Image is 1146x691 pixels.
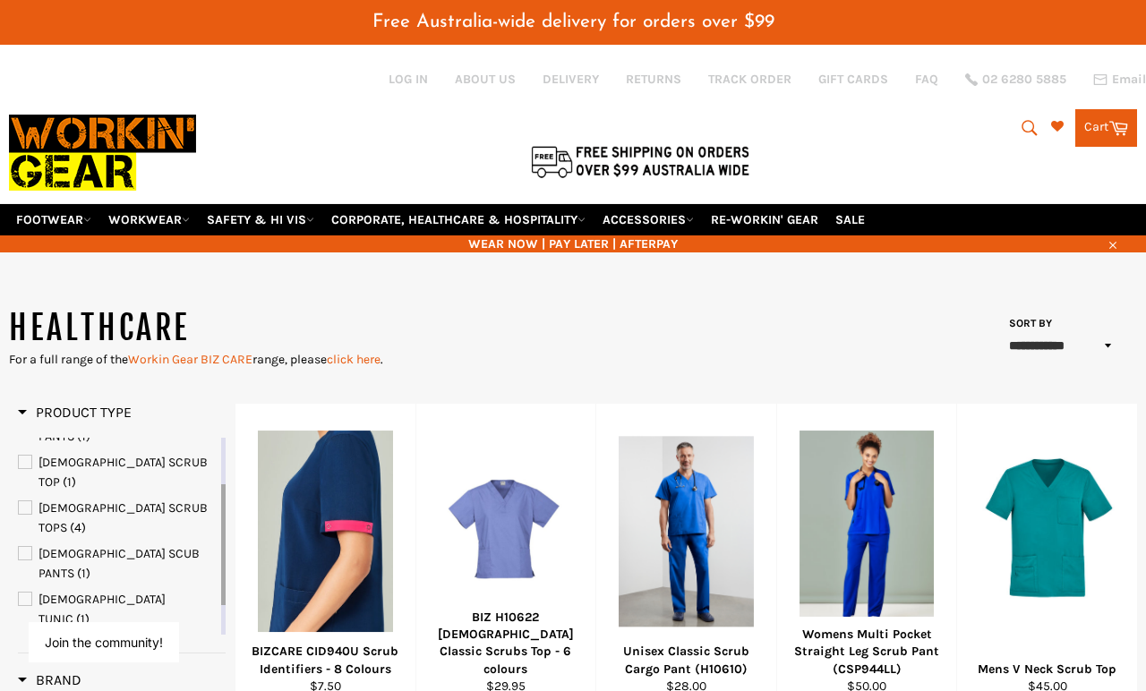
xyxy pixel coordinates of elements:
a: Workin Gear BIZ CARE [128,352,252,367]
img: Flat $9.95 shipping Australia wide [528,142,752,180]
div: For a full range of the range, please . [9,351,573,368]
a: ABOUT US [455,71,516,88]
a: LADIES SCRUB TOPS [18,499,218,538]
span: Email [1112,73,1146,86]
a: FAQ [915,71,938,88]
a: LADIES TUNIC [18,590,218,629]
a: Email [1093,73,1146,87]
a: GIFT CARDS [818,71,888,88]
span: [DEMOGRAPHIC_DATA] SCUB PANTS [38,546,200,581]
label: Sort by [1003,316,1052,331]
div: BIZ H10622 [DEMOGRAPHIC_DATA] Classic Scrubs Top - 6 colours [427,609,585,678]
a: RE-WORKIN' GEAR [704,204,825,235]
a: LADIES SCUB PANTS [18,544,218,584]
img: Workin Gear leaders in Workwear, Safety Boots, PPE, Uniforms. Australia's No.1 in Workwear [9,102,196,203]
a: 02 6280 5885 [965,73,1066,86]
a: SALE [828,204,872,235]
button: Join the community! [45,635,163,650]
a: FOOTWEAR [9,204,98,235]
div: Unisex Classic Scrub Cargo Pant (H10610) [608,643,765,678]
span: Free Australia-wide delivery for orders over $99 [372,13,774,31]
span: 02 6280 5885 [982,73,1066,86]
span: (1) [63,474,76,490]
span: (1) [76,611,90,627]
h1: HEALTHCARE [9,306,573,351]
div: BIZCARE CID940U Scrub Identifiers - 8 Colours [247,643,405,678]
span: [DEMOGRAPHIC_DATA] SCRUB TOP [38,455,208,490]
span: (1) [77,566,90,581]
span: [DEMOGRAPHIC_DATA] SCRUB TOPS [38,500,208,535]
span: (4) [70,520,86,535]
a: Log in [389,72,428,87]
span: WEAR NOW | PAY LATER | AFTERPAY [9,235,1137,252]
span: Brand [18,671,81,688]
a: click here [327,352,381,367]
span: Product Type [18,404,132,421]
a: LADIES SCRUB TOP [18,453,218,492]
a: SAFETY & HI VIS [200,204,321,235]
a: TRACK ORDER [708,71,791,88]
a: CORPORATE, HEALTHCARE & HOSPITALITY [324,204,593,235]
h3: Brand [18,671,81,689]
h3: Product Type [18,404,132,422]
a: WORKWEAR [101,204,197,235]
a: ACCESSORIES [595,204,701,235]
div: Mens V Neck Scrub Top [969,661,1126,678]
a: Cart [1075,109,1137,147]
a: RETURNS [626,71,681,88]
a: DELIVERY [543,71,599,88]
div: Womens Multi Pocket Straight Leg Scrub Pant (CSP944LL) [788,626,945,678]
span: [DEMOGRAPHIC_DATA] TUNIC [38,592,166,627]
